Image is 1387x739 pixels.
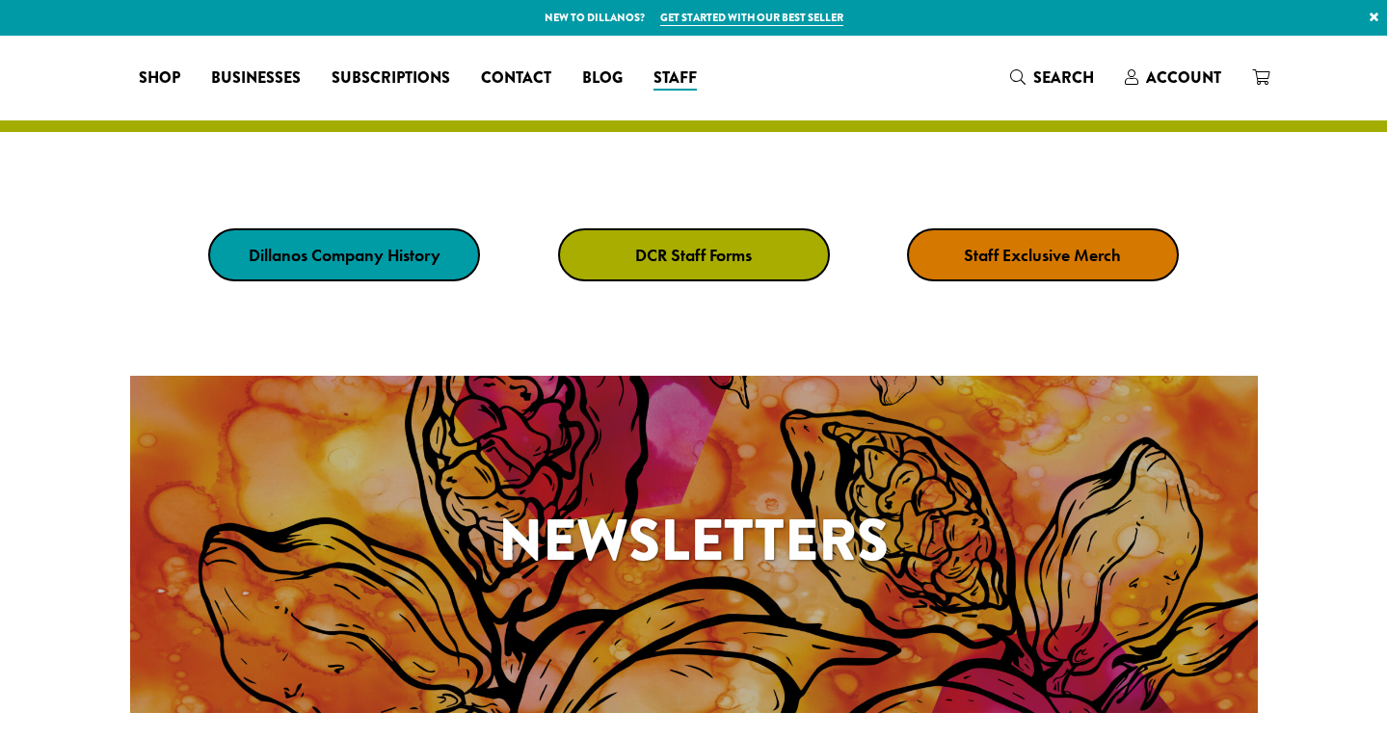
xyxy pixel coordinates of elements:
[995,62,1109,93] a: Search
[1033,66,1094,89] span: Search
[211,66,301,91] span: Businesses
[653,66,697,91] span: Staff
[139,66,180,91] span: Shop
[130,376,1258,713] a: Newsletters
[582,66,623,91] span: Blog
[123,63,196,93] a: Shop
[481,66,551,91] span: Contact
[208,228,480,281] a: Dillanos Company History
[332,66,450,91] span: Subscriptions
[558,228,830,281] a: DCR Staff Forms
[660,10,843,26] a: Get started with our best seller
[249,244,440,266] strong: Dillanos Company History
[1146,66,1221,89] span: Account
[638,63,712,93] a: Staff
[964,244,1121,266] strong: Staff Exclusive Merch
[635,244,752,266] strong: DCR Staff Forms
[130,497,1258,584] h1: Newsletters
[907,228,1179,281] a: Staff Exclusive Merch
